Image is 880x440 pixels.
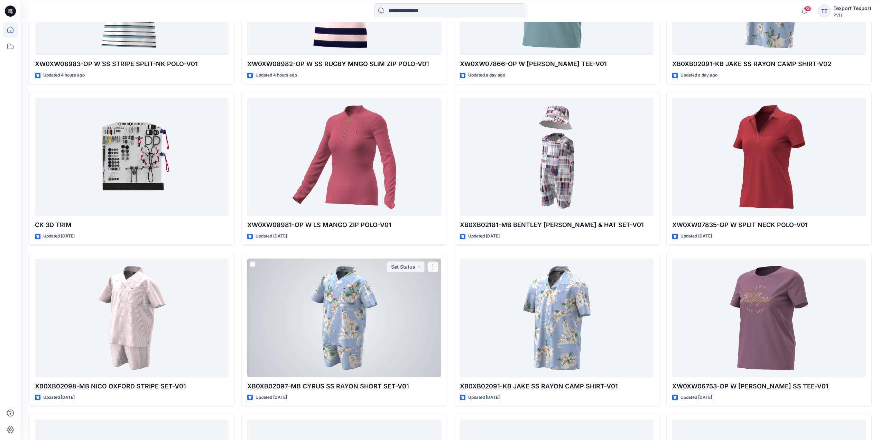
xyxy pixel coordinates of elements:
a: XB0XB02098-MB NICO OXFORD STRIPE SET-V01 [35,259,229,377]
p: Updated a day ago [468,72,505,79]
p: CK 3D TRIM [35,220,229,230]
a: XB0XB02097-MB CYRUS SS RAYON SHORT SET-V01 [247,259,441,377]
div: TT [818,5,831,17]
p: Updated [DATE] [680,394,712,401]
p: XB0XB02097-MB CYRUS SS RAYON SHORT SET-V01 [247,381,441,391]
p: Updated [DATE] [256,394,287,401]
p: XW0XW07866-OP W [PERSON_NAME] TEE-V01 [460,59,654,69]
p: XB0XB02091-KB JAKE SS RAYON CAMP SHIRT-V01 [460,381,654,391]
p: Updated [DATE] [468,394,500,401]
div: Texport Texport [833,4,871,12]
p: Updated 4 hours ago [43,72,85,79]
a: XW0XW07835-OP W SPLIT NECK POLO-V01 [672,98,866,216]
p: XW0XW07835-OP W SPLIT NECK POLO-V01 [672,220,866,230]
p: Updated [DATE] [680,233,712,240]
p: XB0XB02181-MB BENTLEY [PERSON_NAME] & HAT SET-V01 [460,220,654,230]
a: XW0XW08981-OP W LS MANGO ZIP POLO-V01 [247,98,441,216]
p: Updated [DATE] [43,394,75,401]
a: CK 3D TRIM [35,98,229,216]
a: XB0XB02181-MB BENTLEY SHORTALL & HAT SET-V01 [460,98,654,216]
a: XB0XB02091-KB JAKE SS RAYON CAMP SHIRT-V01 [460,259,654,377]
p: XW0XW08983-OP W SS STRIPE SPLIT-NK POLO-V01 [35,59,229,69]
p: XW0XW08982-OP W SS RUGBY MNGO SLIM ZIP POLO-V01 [247,59,441,69]
div: PVH [833,12,871,18]
p: Updated a day ago [680,72,717,79]
p: Updated [DATE] [468,233,500,240]
p: Updated [DATE] [43,233,75,240]
p: XB0XB02098-MB NICO OXFORD STRIPE SET-V01 [35,381,229,391]
a: XW0XW06753-OP W LYDIA SS TEE-V01 [672,259,866,377]
span: 30 [804,6,812,11]
p: XB0XB02091-KB JAKE SS RAYON CAMP SHIRT-V02 [672,59,866,69]
p: Updated 4 hours ago [256,72,297,79]
p: XW0XW06753-OP W [PERSON_NAME] SS TEE-V01 [672,381,866,391]
p: Updated [DATE] [256,233,287,240]
p: XW0XW08981-OP W LS MANGO ZIP POLO-V01 [247,220,441,230]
